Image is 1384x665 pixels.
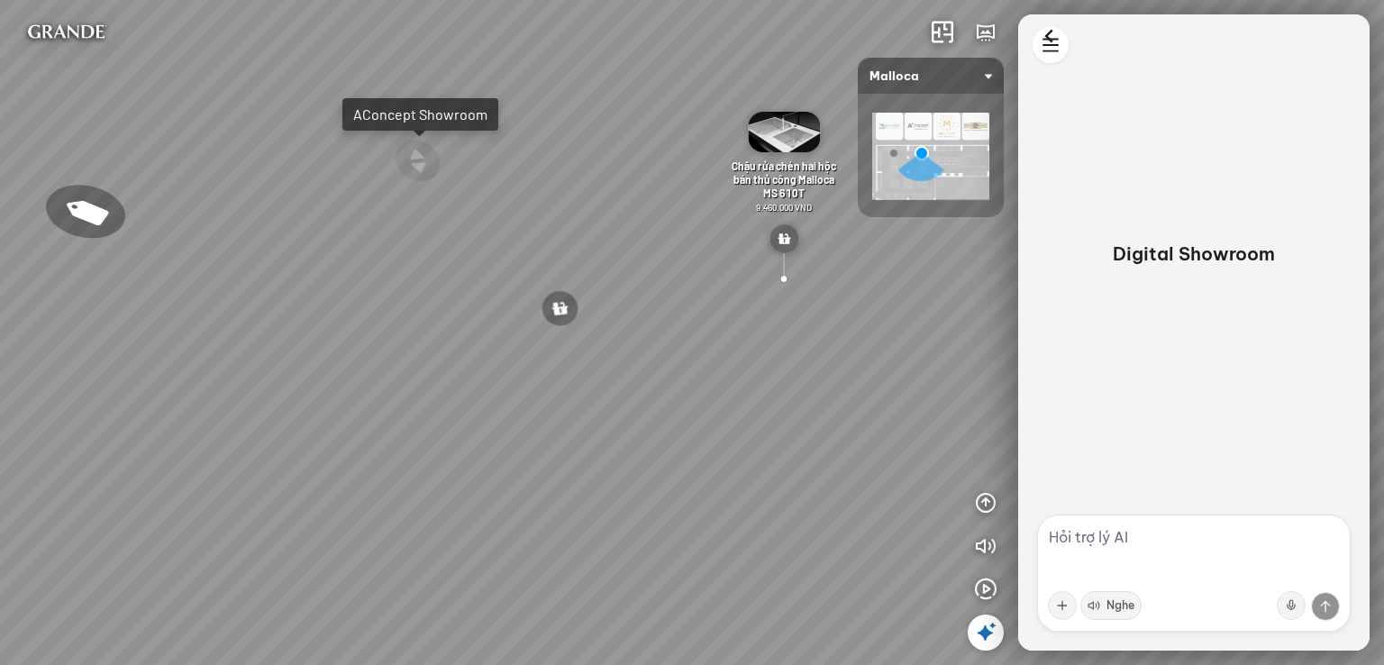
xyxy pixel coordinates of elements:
button: Nghe [1080,591,1142,620]
span: Malloca [870,58,992,94]
span: Chậu rửa chén hai hộc bán thủ công Malloca MS 610T [732,159,836,199]
img: type_countertop_H7W4Z3RXHCN6.svg [769,224,798,253]
div: AConcept Showroom [353,105,487,123]
img: 00_KXHYH3JVN6E4.png [872,113,989,200]
img: Ch_u_r_a_ch_n_M_76JNRYHCCP4G.gif [748,112,820,152]
img: logo [14,14,118,50]
p: Digital Showroom [1113,241,1275,267]
span: 9.460.000 VND [756,202,812,213]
